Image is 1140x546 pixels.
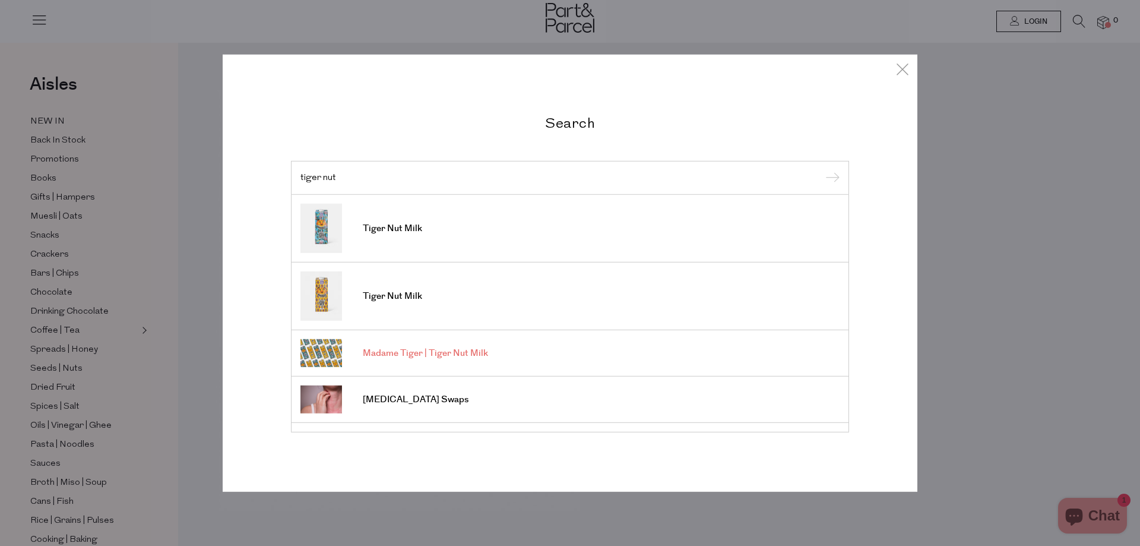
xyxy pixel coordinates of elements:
[300,339,342,367] img: Madame Tiger | Tiger Nut Milk
[363,348,488,359] span: Madame Tiger | Tiger Nut Milk
[300,386,840,414] a: [MEDICAL_DATA] Swaps
[300,386,342,414] img: Food Allergy Swaps
[300,173,840,182] input: Search
[300,204,342,253] img: Tiger Nut Milk
[363,223,422,235] span: Tiger Nut Milk
[300,339,840,367] a: Madame Tiger | Tiger Nut Milk
[300,272,840,321] a: Tiger Nut Milk
[291,113,849,131] h2: Search
[363,394,468,406] span: [MEDICAL_DATA] Swaps
[363,291,422,302] span: Tiger Nut Milk
[300,204,840,253] a: Tiger Nut Milk
[300,272,342,321] img: Tiger Nut Milk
